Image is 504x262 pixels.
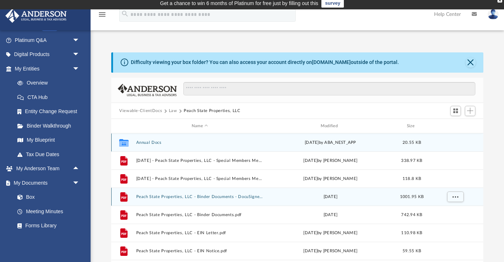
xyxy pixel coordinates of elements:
[136,158,264,163] button: [DATE] - Peach State Properties, LLC - Special Members Meeting - DocuSigned.pdf
[267,158,394,164] div: [DATE] by [PERSON_NAME]
[72,47,87,62] span: arrow_drop_down
[114,123,133,129] div: id
[10,104,91,119] a: Entity Change Request
[401,159,422,163] span: 338.97 KB
[397,123,426,129] div: Size
[169,108,177,114] button: Law
[403,177,421,181] span: 118.8 KB
[10,90,91,104] a: CTA Hub
[267,230,394,236] div: [DATE] by [PERSON_NAME]
[447,192,464,202] button: More options
[72,162,87,176] span: arrow_drop_up
[10,190,83,205] a: Box
[267,123,394,129] div: Modified
[136,123,263,129] div: Name
[5,47,91,62] a: Digital Productsarrow_drop_down
[267,248,394,254] div: [DATE] by [PERSON_NAME]
[136,212,264,217] button: Peach State Properties, LLC - Binder Documents.pdf
[3,9,69,23] img: Anderson Advisors Platinum Portal
[400,195,424,199] span: 1001.95 KB
[5,162,87,176] a: My Anderson Teamarrow_drop_up
[10,233,87,247] a: Notarize
[136,140,264,145] button: Annual Docs
[267,212,394,218] div: [DATE]
[121,10,129,18] i: search
[403,141,421,145] span: 20.55 KB
[5,61,91,76] a: My Entitiesarrow_drop_down
[183,82,475,96] input: Search files and folders
[136,194,264,199] button: Peach State Properties, LLC - Binder Documents - DocuSigned.pdf
[267,194,394,200] div: [DATE]
[267,176,394,182] div: [DATE] by [PERSON_NAME]
[119,108,162,114] button: Viewable-ClientDocs
[403,249,421,253] span: 59.55 KB
[72,176,87,190] span: arrow_drop_down
[10,76,91,90] a: Overview
[10,147,91,162] a: Tax Due Dates
[5,176,87,190] a: My Documentsarrow_drop_down
[429,123,480,129] div: id
[466,57,476,68] button: Close
[72,61,87,76] span: arrow_drop_down
[136,249,264,253] button: Peach State Properties, LLC - EIN Notice.pdf
[184,108,241,114] button: Peach State Properties, LLC
[488,9,499,20] img: User Pic
[131,59,399,66] div: Difficulty viewing your box folder? You can also access your account directly on outside of the p...
[5,33,91,47] a: Platinum Q&Aarrow_drop_down
[465,106,476,116] button: Add
[312,59,351,65] a: [DOMAIN_NAME]
[401,231,422,235] span: 110.98 KB
[136,176,264,181] button: [DATE] - Peach State Properties, LLC - Special Members Meeting.pdf
[450,106,461,116] button: Switch to Grid View
[401,213,422,217] span: 742.94 KB
[98,10,107,19] i: menu
[10,204,87,219] a: Meeting Minutes
[72,33,87,48] span: arrow_drop_down
[10,219,83,233] a: Forms Library
[10,119,91,133] a: Binder Walkthrough
[10,133,87,147] a: My Blueprint
[98,14,107,19] a: menu
[136,231,264,235] button: Peach State Properties, LLC - EIN Letter.pdf
[267,139,394,146] div: [DATE] by ABA_NEST_APP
